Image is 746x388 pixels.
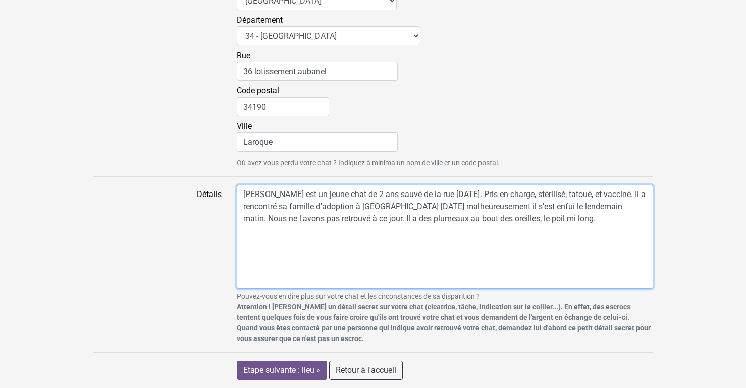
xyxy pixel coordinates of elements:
[329,361,403,380] a: Retour à l'accueil
[237,291,653,344] small: Pouvez-vous en dire plus sur votre chat et les circonstances de sa disparition ?
[237,120,398,152] label: Ville
[237,14,420,45] label: Département
[85,185,229,344] label: Détails
[237,62,398,81] input: Rue
[237,361,327,380] input: Etape suivante : lieu »
[237,50,398,81] label: Rue
[237,85,329,116] label: Code postal
[237,26,420,45] select: Département
[237,303,651,343] strong: Attention ! [PERSON_NAME] un détail secret sur votre chat (cicatrice, tâche, indication sur le co...
[237,158,653,168] small: Où avez vous perdu votre chat ? Indiquez à minima un nom de ville et un code postal.
[237,97,329,116] input: Code postal
[237,132,398,152] input: Ville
